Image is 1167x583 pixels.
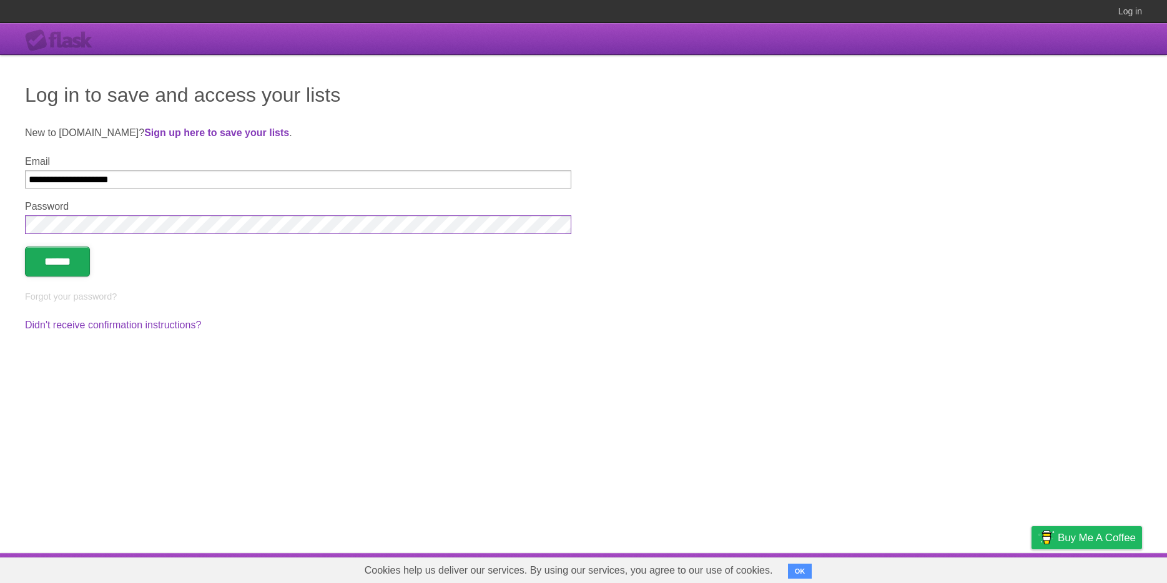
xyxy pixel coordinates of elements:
img: Buy me a coffee [1038,527,1055,548]
span: Cookies help us deliver our services. By using our services, you agree to our use of cookies. [352,558,785,583]
span: Buy me a coffee [1058,527,1136,549]
a: Suggest a feature [1063,556,1142,580]
button: OK [788,564,812,579]
a: Sign up here to save your lists [144,127,289,138]
a: About [865,556,892,580]
a: Privacy [1015,556,1048,580]
label: Email [25,156,571,167]
h1: Log in to save and access your lists [25,80,1142,110]
p: New to [DOMAIN_NAME]? . [25,125,1142,140]
a: Forgot your password? [25,291,117,301]
a: Terms [973,556,1000,580]
a: Buy me a coffee [1032,526,1142,549]
a: Developers [907,556,957,580]
div: Flask [25,29,100,52]
label: Password [25,201,571,212]
a: Didn't receive confirmation instructions? [25,320,201,330]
